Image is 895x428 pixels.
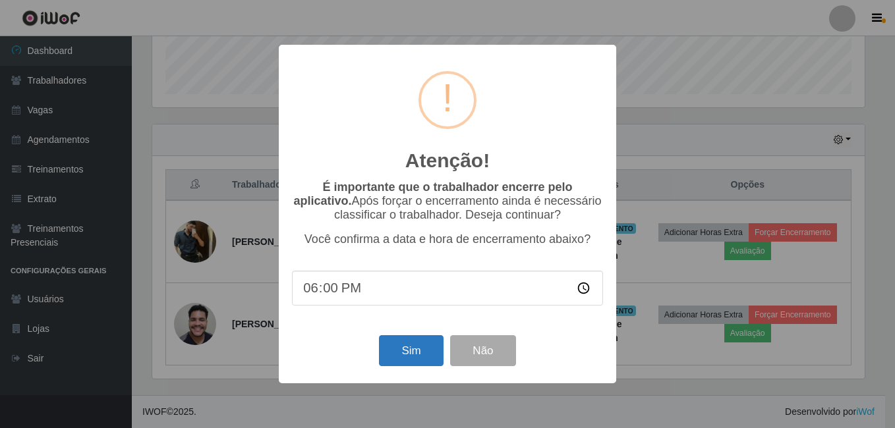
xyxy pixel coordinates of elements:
button: Não [450,335,515,366]
h2: Atenção! [405,149,490,173]
button: Sim [379,335,443,366]
b: É importante que o trabalhador encerre pelo aplicativo. [293,180,572,207]
p: Após forçar o encerramento ainda é necessário classificar o trabalhador. Deseja continuar? [292,180,603,222]
p: Você confirma a data e hora de encerramento abaixo? [292,232,603,246]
